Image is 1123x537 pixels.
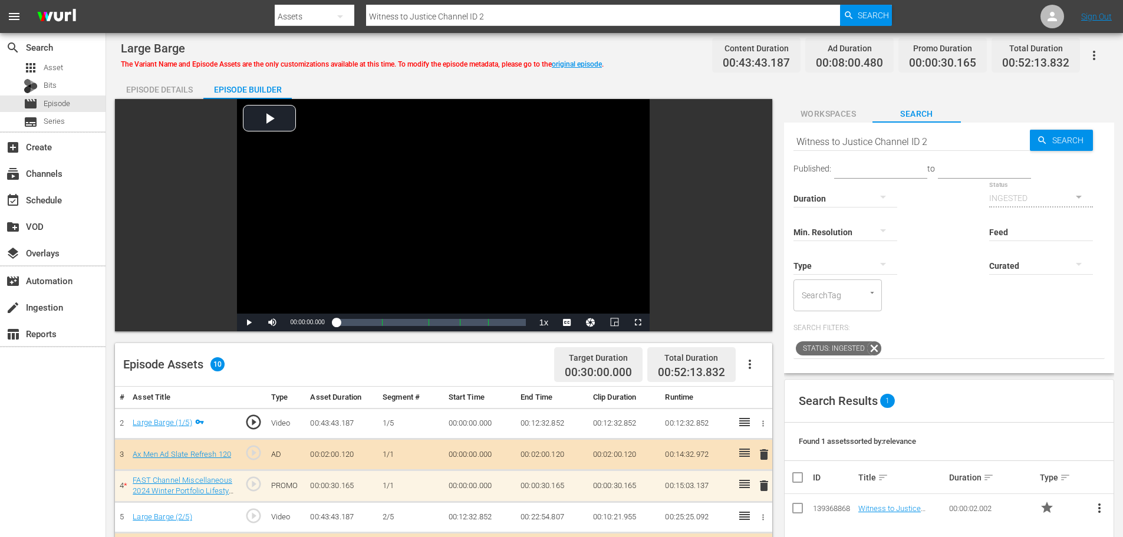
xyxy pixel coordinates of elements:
div: Ad Duration [816,40,883,57]
span: Search [6,41,20,55]
a: FAST Channel Miscellaneous 2024 Winter Portfolio Lifestyle Cross Channel [PERSON_NAME] [133,476,235,518]
td: 00:00:00.000 [444,408,516,439]
span: Channels [6,167,20,181]
a: Sign Out [1081,12,1112,21]
td: 00:02:00.120 [588,439,661,470]
span: 1 [880,394,895,408]
th: Type [266,387,306,408]
button: Search [1030,130,1093,151]
div: 00:00:02.002 [949,504,1036,513]
span: 00:52:13.832 [658,365,725,379]
span: play_circle_outline [245,507,262,525]
td: 3 [115,439,128,470]
span: delete [757,479,771,493]
span: sort [878,472,888,483]
td: 1/1 [378,439,443,470]
button: Picture-in-Picture [602,314,626,331]
span: play_circle_outline [245,413,262,431]
span: Asset [24,61,38,75]
button: Jump To Time [579,314,602,331]
span: 10 [210,357,225,371]
td: 00:15:03.137 [660,470,733,502]
div: INGESTED [989,182,1093,215]
span: Automation [6,274,20,288]
img: ans4CAIJ8jUAAAAAAAAAAAAAAAAAAAAAAAAgQb4GAAAAAAAAAAAAAAAAAAAAAAAAJMjXAAAAAAAAAAAAAAAAAAAAAAAAgAT5G... [28,3,85,31]
button: delete [757,477,771,495]
p: Search Filters: [793,323,1105,333]
td: 5 [115,502,128,533]
div: 139368868 [813,504,855,513]
div: Episode Assets [123,357,225,371]
th: Asset Duration [305,387,378,408]
span: Episode [44,98,70,110]
span: Bits [44,80,57,91]
th: Start Time [444,387,516,408]
td: 00:10:21.955 [588,502,661,533]
td: 00:00:30.165 [588,470,661,502]
td: 00:43:43.187 [305,408,378,439]
button: Episode Builder [203,75,292,99]
td: 00:00:30.165 [305,470,378,502]
button: Open [867,287,878,298]
span: 00:52:13.832 [1002,57,1069,70]
span: delete [757,447,771,462]
td: 4 [115,470,128,502]
a: Large Barge (1/5) [133,418,192,427]
div: ID [813,473,855,482]
span: 00:00:00.000 [290,319,324,325]
span: Series [24,115,38,129]
span: menu [7,9,21,24]
div: Progress Bar [337,319,526,326]
button: Mute [261,314,284,331]
td: 00:12:32.852 [660,408,733,439]
button: Search [840,5,892,26]
td: 2/5 [378,502,443,533]
button: Captions [555,314,579,331]
span: Ingestion [6,301,20,315]
a: Large Barge (2/5) [133,512,192,521]
td: Video [266,502,306,533]
span: 00:00:30.165 [909,57,976,70]
span: Search [872,107,961,121]
div: Type [1040,470,1082,485]
button: Fullscreen [626,314,650,331]
td: PROMO [266,470,306,502]
th: Runtime [660,387,733,408]
td: 00:00:00.000 [444,439,516,470]
div: Content Duration [723,40,790,57]
a: original episode [552,60,602,68]
th: Segment # [378,387,443,408]
td: 00:14:32.972 [660,439,733,470]
td: 00:12:32.852 [588,408,661,439]
span: Series [44,116,65,127]
td: 1/1 [378,470,443,502]
span: Episode [24,97,38,111]
span: VOD [6,220,20,234]
div: Total Duration [1002,40,1069,57]
button: more_vert [1085,494,1114,522]
div: Episode Builder [203,75,292,104]
div: Duration [949,470,1036,485]
div: Title [858,470,946,485]
span: Status: INGESTED [796,341,867,355]
button: Episode Details [115,75,203,99]
span: The Variant Name and Episode Assets are the only customizations available at this time. To modify... [121,60,604,68]
th: # [115,387,128,408]
button: delete [757,446,771,463]
span: PROMO [1040,500,1054,515]
td: 00:02:00.120 [305,439,378,470]
td: 00:00:30.165 [516,470,588,502]
span: Published: [793,164,831,173]
div: Target Duration [565,350,632,366]
span: 00:08:00.480 [816,57,883,70]
td: 00:25:25.092 [660,502,733,533]
span: Large Barge [121,41,185,55]
span: 00:43:43.187 [723,57,790,70]
span: Search [1048,130,1093,151]
span: Found 1 assets sorted by: relevance [799,437,916,446]
div: Video Player [237,99,650,331]
th: End Time [516,387,588,408]
td: 00:22:54.807 [516,502,588,533]
th: Asset Title [128,387,240,408]
td: 1/5 [378,408,443,439]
